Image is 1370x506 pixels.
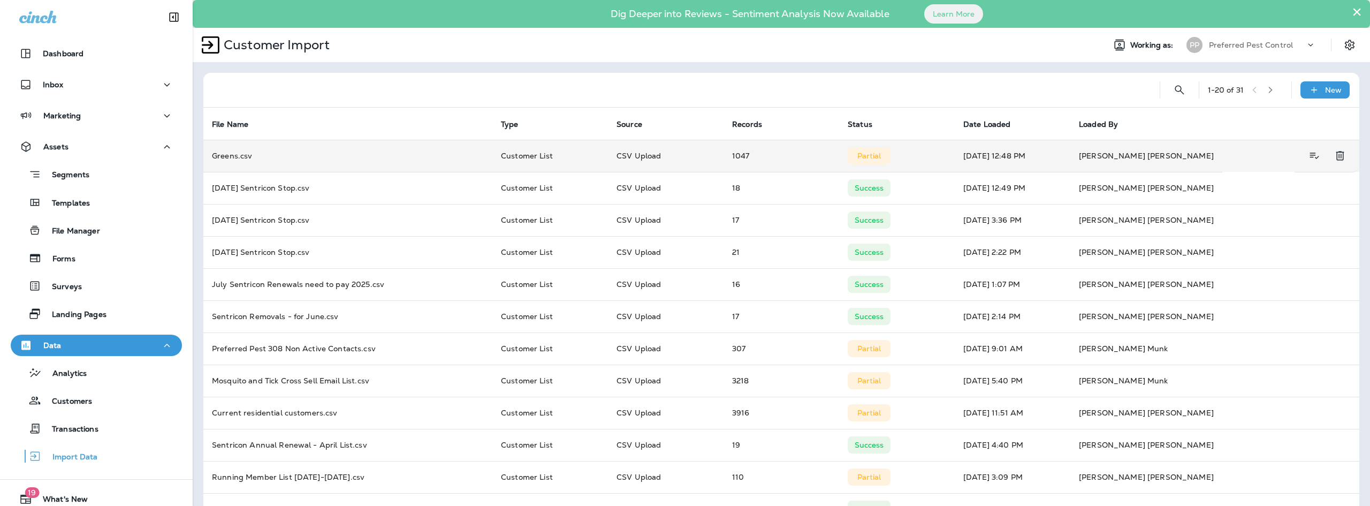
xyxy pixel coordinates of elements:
[41,310,106,320] p: Landing Pages
[1208,86,1244,94] div: 1 - 20 of 31
[11,43,182,64] button: Dashboard
[41,226,100,237] p: File Manager
[41,199,90,209] p: Templates
[955,300,1070,333] td: [DATE] 2:14 PM
[1070,333,1359,365] td: [PERSON_NAME] Munk
[857,376,881,385] p: Partial
[1079,120,1118,129] span: Loaded By
[855,312,884,321] p: Success
[492,268,608,300] td: Customer List
[203,333,492,365] td: Preferred Pest 308 Non Active Contacts.csv
[11,136,182,157] button: Assets
[732,119,776,129] span: Records
[1209,41,1293,49] p: Preferred Pest Control
[955,268,1070,300] td: [DATE] 1:07 PM
[492,365,608,397] td: Customer List
[1352,3,1362,20] button: Close
[11,335,182,356] button: Data
[955,172,1070,204] td: [DATE] 12:49 PM
[1130,41,1176,50] span: Working as:
[203,365,492,397] td: Mosquito and Tick Cross Sell Email List.csv
[955,333,1070,365] td: [DATE] 9:01 AM
[1070,461,1359,493] td: [PERSON_NAME] [PERSON_NAME]
[11,445,182,467] button: Import Data
[608,268,724,300] td: CSV Upload
[724,204,839,236] td: 17
[11,219,182,241] button: File Manager
[724,300,839,333] td: 17
[955,461,1070,493] td: [DATE] 3:09 PM
[203,172,492,204] td: [DATE] Sentricon Stop.csv
[724,397,839,429] td: 3916
[41,170,89,181] p: Segments
[203,204,492,236] td: [DATE] Sentricon Stop.csv
[11,389,182,412] button: Customers
[608,204,724,236] td: CSV Upload
[1325,86,1342,94] p: New
[11,105,182,126] button: Marketing
[608,236,724,268] td: CSV Upload
[11,247,182,269] button: Forms
[1070,365,1359,397] td: [PERSON_NAME] Munk
[924,4,983,24] button: Learn More
[963,119,1025,129] span: Date Loaded
[608,300,724,333] td: CSV Upload
[1340,35,1359,55] button: Settings
[203,268,492,300] td: July Sentricon Renewals need to pay 2025.csv
[616,119,656,129] span: Source
[203,300,492,333] td: Sentricon Removals - for June.csv
[492,172,608,204] td: Customer List
[492,300,608,333] td: Customer List
[608,365,724,397] td: CSV Upload
[724,429,839,461] td: 19
[1169,79,1190,101] button: Search Import
[501,120,519,129] span: Type
[492,204,608,236] td: Customer List
[43,111,81,120] p: Marketing
[42,369,87,379] p: Analytics
[11,74,182,95] button: Inbox
[608,140,724,172] td: CSV Upload
[724,140,839,172] td: 1047
[857,409,881,417] p: Partial
[955,140,1070,172] td: [DATE] 12:48 PM
[1070,236,1359,268] td: [PERSON_NAME] [PERSON_NAME]
[203,461,492,493] td: Running Member List [DATE]-[DATE].csv
[492,333,608,365] td: Customer List
[857,344,881,353] p: Partial
[41,397,92,407] p: Customers
[492,140,608,172] td: Customer List
[1186,37,1202,53] div: PP
[492,429,608,461] td: Customer List
[25,487,39,498] span: 19
[219,37,330,53] p: Customer Import
[43,142,68,151] p: Assets
[203,140,492,172] td: Greens.csv
[212,119,262,129] span: File Name
[724,365,839,397] td: 3218
[608,461,724,493] td: CSV Upload
[857,473,881,481] p: Partial
[955,365,1070,397] td: [DATE] 5:40 PM
[1329,145,1351,167] button: Delete
[724,236,839,268] td: 21
[608,333,724,365] td: CSV Upload
[1070,300,1359,333] td: [PERSON_NAME] [PERSON_NAME]
[11,191,182,214] button: Templates
[724,268,839,300] td: 16
[608,429,724,461] td: CSV Upload
[212,120,248,129] span: File Name
[955,397,1070,429] td: [DATE] 11:51 AM
[203,429,492,461] td: Sentricon Annual Renewal - April List.csv
[608,397,724,429] td: CSV Upload
[501,119,532,129] span: Type
[724,172,839,204] td: 18
[492,461,608,493] td: Customer List
[855,280,884,289] p: Success
[848,119,886,129] span: Status
[616,120,642,129] span: Source
[11,361,182,384] button: Analytics
[1070,429,1359,461] td: [PERSON_NAME] [PERSON_NAME]
[855,184,884,192] p: Success
[955,429,1070,461] td: [DATE] 4:40 PM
